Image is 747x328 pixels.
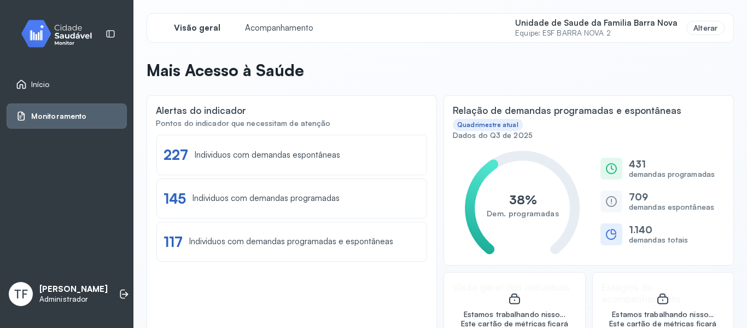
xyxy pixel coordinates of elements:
[156,105,246,116] div: Alertas do indicador
[147,60,304,80] p: Mais Acesso à Saúde
[629,224,688,235] h6: 1.140
[192,193,340,204] div: Individuos com demandas programadas
[14,287,28,301] span: TF
[453,131,725,140] div: Dados do Q3 de 2025
[164,233,183,250] div: 117
[31,112,86,121] span: Monitoramento
[156,119,428,128] div: Pontos do indicador que necessitam de atenção
[629,235,688,245] small: demandas totais
[164,190,186,207] div: 145
[509,192,537,207] text: 38%
[457,121,518,129] div: Quadrimestre atual
[686,21,725,36] div: Alterar
[11,18,110,50] img: monitor.svg
[487,209,559,218] text: Dem. programadas
[629,158,715,170] h6: 431
[174,23,220,33] span: Visão geral
[599,310,727,319] div: Estamos trabalhando nisso...
[629,170,715,179] small: demandas programadas
[31,80,50,89] span: Início
[629,191,714,203] h6: 709
[16,111,118,122] a: Monitoramento
[164,146,188,163] div: 227
[189,237,393,247] div: Individuos com demandas programadas e espontâneas
[453,105,681,116] div: Relação de demandas programadas e espontâneas
[451,310,579,319] div: Estamos trabalhando nisso...
[515,28,678,38] small: Equipe: ESF BARRA NOVA 2
[39,295,108,304] p: Administrador
[629,203,714,212] small: demandas espontâneas
[515,18,678,28] span: Unidade de Saude da Familia Barra Nova
[16,79,118,90] a: Início
[39,284,108,295] p: [PERSON_NAME]
[245,23,313,33] span: Acompanhamento
[195,150,340,160] div: Individuos com demandas espontâneas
